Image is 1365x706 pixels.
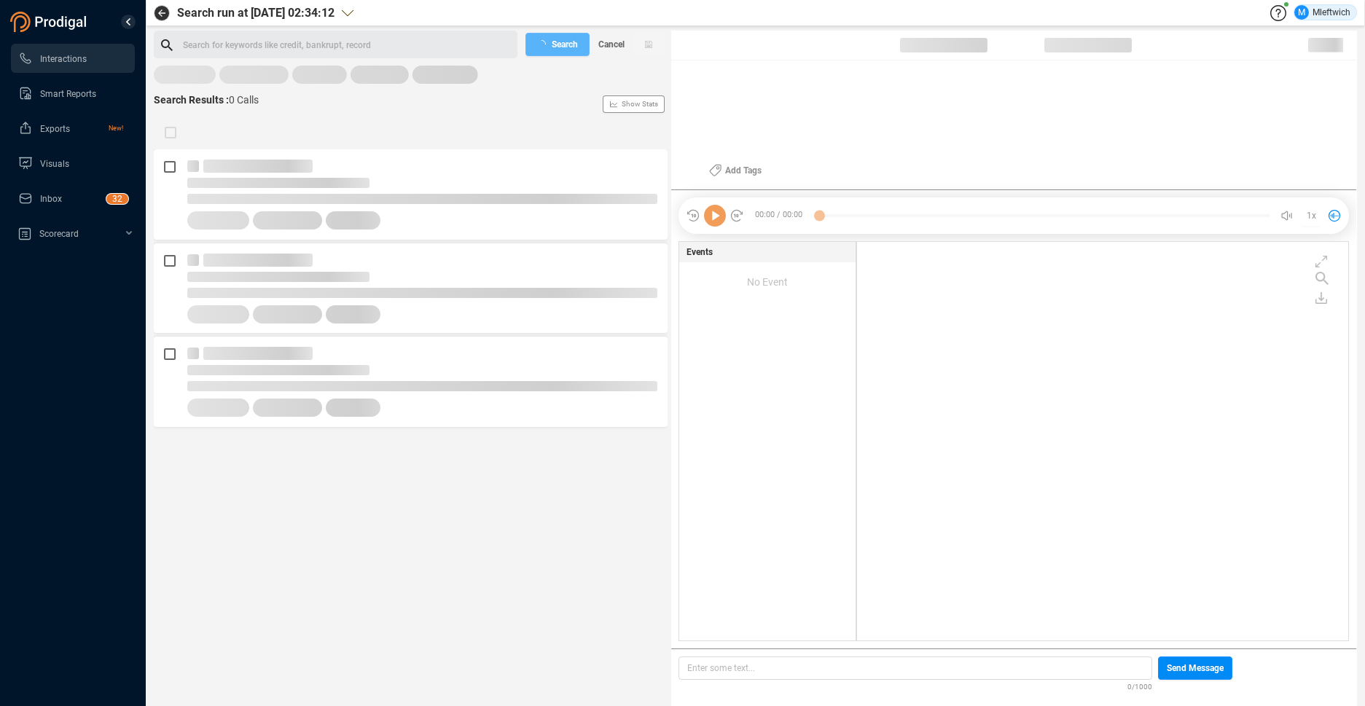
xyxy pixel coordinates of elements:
[1158,656,1232,680] button: Send Message
[18,114,123,143] a: ExportsNew!
[117,194,122,208] p: 2
[687,246,713,259] span: Events
[106,194,128,204] sup: 32
[39,229,79,239] span: Scorecard
[40,159,69,169] span: Visuals
[40,124,70,134] span: Exports
[109,114,123,143] span: New!
[744,205,819,227] span: 00:00 / 00:00
[603,95,665,113] button: Show Stats
[590,33,633,56] button: Cancel
[18,44,123,73] a: Interactions
[11,79,135,108] li: Smart Reports
[1307,204,1316,227] span: 1x
[725,159,762,182] span: Add Tags
[700,159,770,182] button: Add Tags
[40,89,96,99] span: Smart Reports
[11,184,135,213] li: Inbox
[18,79,123,108] a: Smart Reports
[11,44,135,73] li: Interactions
[18,149,123,178] a: Visuals
[1127,680,1152,692] span: 0/1000
[598,33,625,56] span: Cancel
[154,94,229,106] span: Search Results :
[864,246,1348,639] div: grid
[1301,205,1321,226] button: 1x
[10,12,90,32] img: prodigal-logo
[229,94,259,106] span: 0 Calls
[11,149,135,178] li: Visuals
[11,114,135,143] li: Exports
[1294,5,1350,20] div: Mleftwich
[622,17,658,192] span: Show Stats
[679,262,856,302] div: No Event
[112,194,117,208] p: 3
[1167,656,1224,680] span: Send Message
[40,194,62,204] span: Inbox
[18,184,123,213] a: Inbox
[1298,5,1305,20] span: M
[177,4,335,22] span: Search run at [DATE] 02:34:12
[40,54,87,64] span: Interactions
